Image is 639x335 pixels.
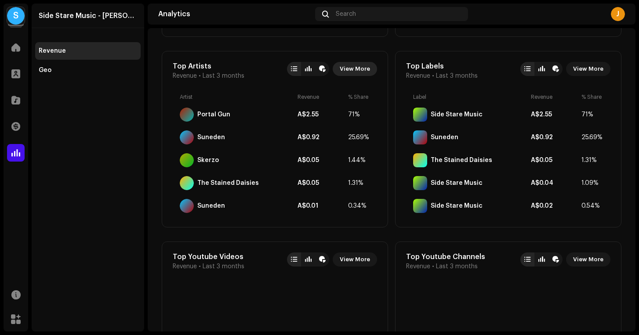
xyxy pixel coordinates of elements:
span: View More [573,251,603,268]
span: • [199,263,201,270]
div: 0.34% [348,202,370,209]
div: A$0.92 [531,134,578,141]
div: Analytics [158,11,312,18]
span: Last 3 months [436,72,478,79]
re-m-nav-item: Revenue [35,42,141,60]
span: Last 3 months [436,263,478,270]
div: 25.69% [581,134,603,141]
div: Suneden [197,202,225,209]
div: 1.31% [348,180,370,187]
div: The Stained Daisies [197,180,259,187]
div: Skerzo [197,157,219,164]
div: 0.54% [581,202,603,209]
re-m-nav-item: Geo [35,61,141,79]
span: Last 3 months [203,72,244,79]
span: Revenue [173,72,197,79]
div: % Share [348,94,370,101]
div: Geo [39,67,51,74]
div: A$2.55 [531,111,578,118]
div: Suneden [431,134,458,141]
button: View More [566,252,610,267]
div: Label [413,94,527,101]
div: The Stained Daisies [431,157,492,164]
span: Revenue [406,263,430,270]
div: 1.09% [581,180,603,187]
div: A$0.01 [298,202,345,209]
div: A$0.05 [298,180,345,187]
span: Search [336,11,356,18]
div: Side Stare Music [431,111,483,118]
div: Artist [180,94,294,101]
div: Revenue [39,47,66,54]
button: View More [333,62,377,76]
div: J [611,7,625,21]
div: Side Stare Music [431,202,483,209]
span: Revenue [406,72,430,79]
div: A$0.92 [298,134,345,141]
div: Suneden [197,134,225,141]
span: View More [340,60,370,78]
div: 71% [348,111,370,118]
span: • [432,263,434,270]
span: View More [573,60,603,78]
span: Revenue [173,263,197,270]
div: A$2.55 [298,111,345,118]
div: 71% [581,111,603,118]
div: % Share [581,94,603,101]
div: A$0.05 [298,157,345,164]
div: Revenue [298,94,345,101]
div: Revenue [531,94,578,101]
span: • [432,72,434,79]
span: View More [340,251,370,268]
div: Top Artists [173,62,244,71]
div: Portal Gun [197,111,230,118]
span: • [199,72,201,79]
div: Top Labels [406,62,478,71]
div: 1.31% [581,157,603,164]
div: Top Youtube Channels [406,252,485,261]
div: Top Youtube Videos [173,252,244,261]
div: Side Stare Music [431,180,483,187]
button: View More [566,62,610,76]
div: 25.69% [348,134,370,141]
div: A$0.04 [531,180,578,187]
span: Last 3 months [203,263,244,270]
div: S [7,7,25,25]
div: A$0.05 [531,157,578,164]
div: A$0.02 [531,202,578,209]
div: 1.44% [348,157,370,164]
button: View More [333,252,377,267]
